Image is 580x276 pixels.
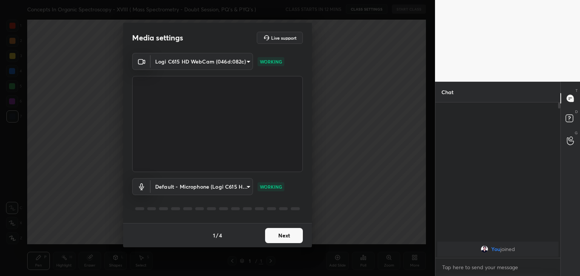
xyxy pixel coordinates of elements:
[151,178,253,195] div: Logi C615 HD WebCam (046d:082c)
[435,240,560,258] div: grid
[260,58,282,65] p: WORKING
[500,246,515,252] span: joined
[491,246,500,252] span: You
[219,231,222,239] h4: 4
[575,109,578,115] p: D
[271,36,296,40] h5: Live support
[575,88,578,93] p: T
[260,183,282,190] p: WORKING
[213,231,215,239] h4: 1
[435,82,460,102] p: Chat
[132,33,183,43] h2: Media settings
[481,245,488,253] img: f09d9dab4b74436fa4823a0cd67107e0.jpg
[216,231,218,239] h4: /
[265,228,303,243] button: Next
[575,130,578,136] p: G
[151,53,253,70] div: Logi C615 HD WebCam (046d:082c)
